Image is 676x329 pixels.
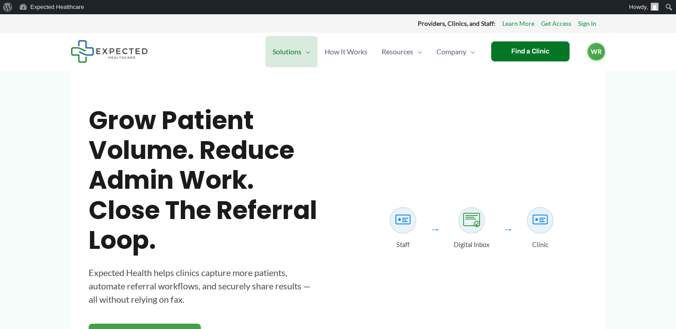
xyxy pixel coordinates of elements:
a: Sign In [578,18,596,29]
span: Solutions [273,36,301,67]
a: WR [587,43,605,61]
a: Get Access [541,18,571,29]
span: Menu Toggle [301,36,310,67]
span: Resources [382,36,413,67]
a: Find a Clinic [491,41,570,61]
a: ResourcesMenu Toggle [375,36,429,67]
h1: Grow patient volume. Reduce admin work. Close the referral loop. [89,106,320,255]
div: Staff [396,239,410,251]
span: Company [436,36,466,67]
span: Menu Toggle [413,36,422,67]
p: Expected Health helps clinics capture more patients, automate referral workflows, and securely sh... [89,266,320,306]
a: How It Works [318,36,375,67]
img: Expected Healthcare Logo - side, dark font, small [71,40,148,63]
nav: Primary Site Navigation [265,36,482,67]
a: SolutionsMenu Toggle [265,36,318,67]
div: → [503,219,513,239]
strong: Providers, Clinics, and Staff: [418,20,496,27]
div: → [430,219,440,239]
a: Learn More [502,18,534,29]
span: Menu Toggle [466,36,475,67]
span: How It Works [325,36,367,67]
div: Clinic [532,239,549,251]
a: CompanyMenu Toggle [429,36,482,67]
div: Digital Inbox [454,239,489,251]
